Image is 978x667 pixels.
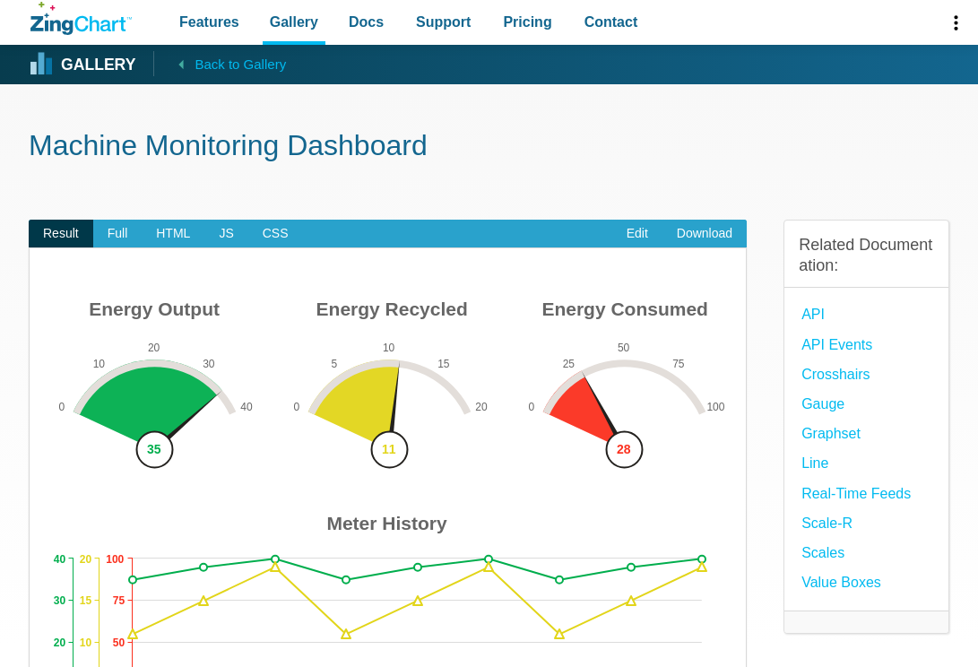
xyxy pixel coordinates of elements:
span: Pricing [503,10,551,34]
h3: Related Documentation: [799,235,934,277]
a: ZingChart Logo. Click to return to the homepage [30,2,132,35]
a: Gallery [30,51,135,78]
a: Line [801,451,828,475]
span: Support [416,10,471,34]
span: Contact [584,10,638,34]
h1: Machine Monitoring Dashboard [29,127,949,168]
span: JS [204,220,247,248]
span: Gallery [270,10,318,34]
a: API Events [801,333,872,357]
span: Full [93,220,143,248]
a: Edit [612,220,662,248]
a: Scale-R [801,511,853,535]
a: Gauge [801,392,844,416]
a: Graphset [801,421,861,446]
strong: Gallery [61,57,135,74]
a: Download [662,220,747,248]
span: HTML [142,220,204,248]
span: Docs [349,10,384,34]
a: Scales [801,541,844,565]
span: Result [29,220,93,248]
a: API [801,302,825,326]
span: Features [179,10,239,34]
a: Back to Gallery [153,51,286,76]
a: Crosshairs [801,362,870,386]
a: Value Boxes [801,570,881,594]
span: CSS [248,220,303,248]
span: Back to Gallery [195,53,286,76]
a: Real-Time Feeds [801,481,911,506]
